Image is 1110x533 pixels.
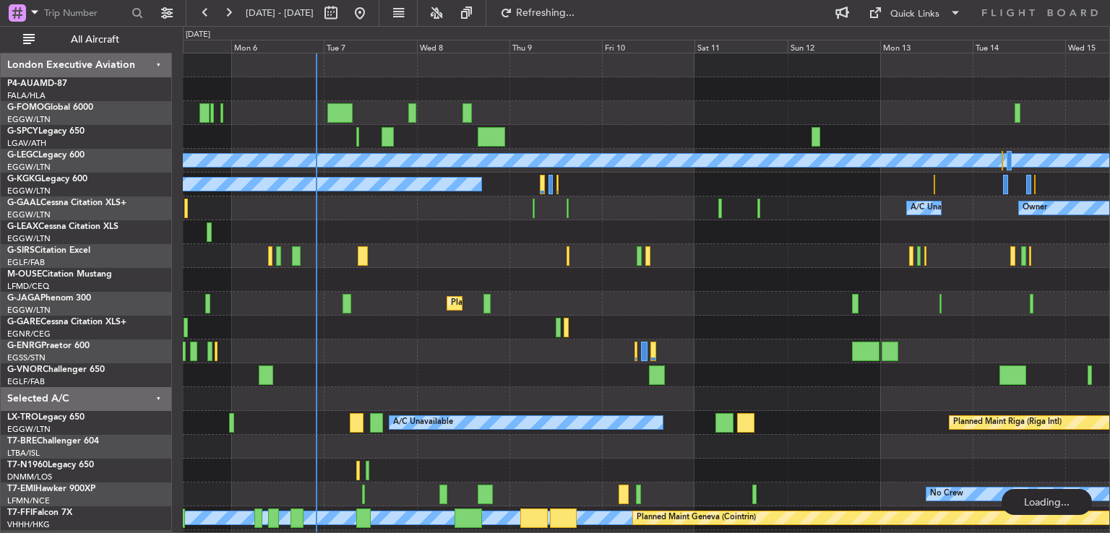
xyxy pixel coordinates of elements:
[880,40,973,53] div: Mon 13
[7,508,33,517] span: T7-FFI
[7,461,48,469] span: T7-N1960
[7,318,126,326] a: G-GARECessna Citation XLS+
[7,329,51,339] a: EGNR/CEG
[7,151,38,160] span: G-LEGC
[7,114,51,125] a: EGGW/LTN
[7,246,35,255] span: G-SIRS
[7,257,45,268] a: EGLF/FAB
[7,103,44,112] span: G-FOMO
[7,79,40,88] span: P4-AUA
[788,40,880,53] div: Sun 12
[1023,197,1047,219] div: Owner
[7,365,43,374] span: G-VNOR
[7,186,51,196] a: EGGW/LTN
[324,40,416,53] div: Tue 7
[1002,489,1092,515] div: Loading...
[7,222,38,231] span: G-LEAX
[861,1,968,25] button: Quick Links
[694,40,787,53] div: Sat 11
[139,40,231,53] div: Sun 5
[7,138,46,149] a: LGAV/ATH
[7,151,85,160] a: G-LEGCLegacy 600
[515,8,576,18] span: Refreshing...
[7,222,119,231] a: G-LEAXCessna Citation XLS
[953,412,1062,433] div: Planned Maint Riga (Riga Intl)
[417,40,509,53] div: Wed 8
[7,342,41,350] span: G-ENRG
[7,270,112,279] a: M-OUSECitation Mustang
[7,342,90,350] a: G-ENRGPraetor 600
[7,103,93,112] a: G-FOMOGlobal 6000
[7,90,46,101] a: FALA/HLA
[494,1,580,25] button: Refreshing...
[7,175,41,183] span: G-KGKG
[393,412,453,433] div: A/C Unavailable
[7,508,72,517] a: T7-FFIFalcon 7X
[7,318,40,326] span: G-GARE
[7,519,50,530] a: VHHH/HKG
[7,199,40,207] span: G-GAAL
[7,162,51,173] a: EGGW/LTN
[7,413,38,422] span: LX-TRO
[451,292,679,314] div: Planned Maint [GEOGRAPHIC_DATA] ([GEOGRAPHIC_DATA])
[973,40,1065,53] div: Tue 14
[7,270,42,279] span: M-OUSE
[602,40,694,53] div: Fri 10
[7,199,126,207] a: G-GAALCessna Citation XLS+
[7,127,85,136] a: G-SPCYLegacy 650
[930,483,963,505] div: No Crew
[231,40,324,53] div: Mon 6
[7,461,94,469] a: T7-N1960Legacy 650
[16,28,157,51] button: All Aircraft
[637,507,756,529] div: Planned Maint Geneva (Cointrin)
[7,437,37,446] span: T7-BRE
[186,29,210,41] div: [DATE]
[7,209,51,220] a: EGGW/LTN
[7,233,51,244] a: EGGW/LTN
[7,352,46,363] a: EGSS/STN
[7,485,95,493] a: T7-EMIHawker 900XP
[44,2,127,24] input: Trip Number
[7,365,105,374] a: G-VNORChallenger 650
[38,35,152,45] span: All Aircraft
[7,175,87,183] a: G-KGKGLegacy 600
[7,485,35,493] span: T7-EMI
[890,7,939,22] div: Quick Links
[246,6,314,19] span: [DATE] - [DATE]
[7,495,50,506] a: LFMN/NCE
[7,127,38,136] span: G-SPCY
[7,472,52,482] a: DNMM/LOS
[7,448,40,459] a: LTBA/ISL
[7,424,51,435] a: EGGW/LTN
[7,294,40,303] span: G-JAGA
[7,305,51,316] a: EGGW/LTN
[7,246,90,255] a: G-SIRSCitation Excel
[7,437,99,446] a: T7-BREChallenger 604
[7,79,67,88] a: P4-AUAMD-87
[509,40,602,53] div: Thu 9
[911,197,971,219] div: A/C Unavailable
[7,413,85,422] a: LX-TROLegacy 650
[7,281,49,292] a: LFMD/CEQ
[7,376,45,387] a: EGLF/FAB
[7,294,91,303] a: G-JAGAPhenom 300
